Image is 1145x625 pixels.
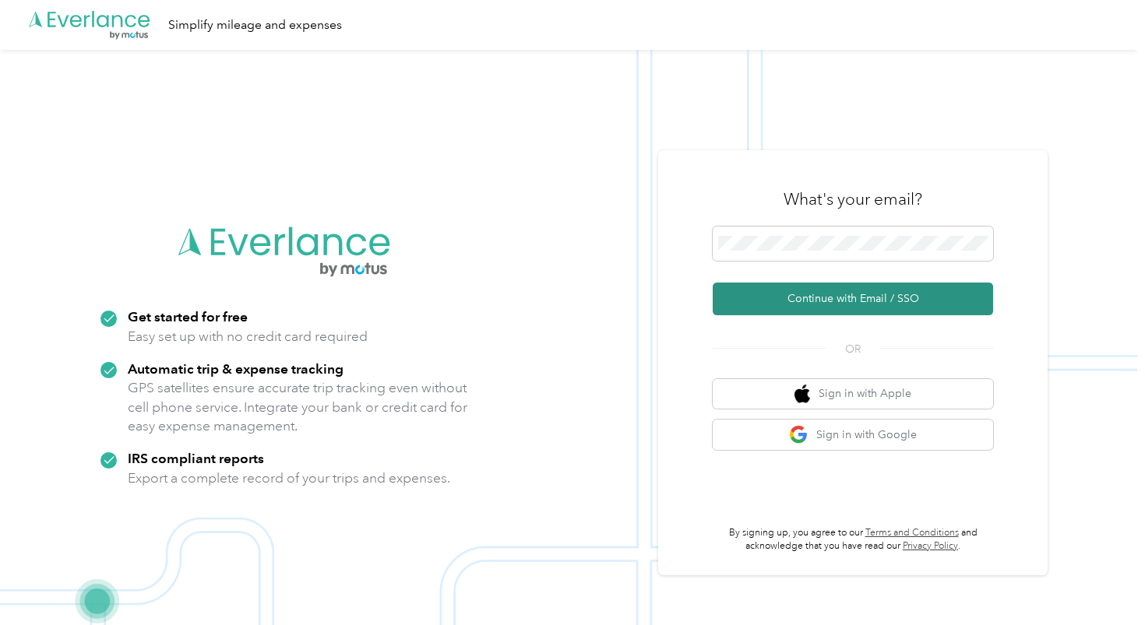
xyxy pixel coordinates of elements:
img: apple logo [794,384,810,404]
div: Simplify mileage and expenses [168,16,342,35]
strong: IRS compliant reports [128,450,264,466]
p: By signing up, you agree to our and acknowledge that you have read our . [713,526,993,553]
strong: Automatic trip & expense tracking [128,360,343,377]
p: GPS satellites ensure accurate trip tracking even without cell phone service. Integrate your bank... [128,378,468,436]
button: Continue with Email / SSO [713,283,993,315]
span: OR [826,341,880,357]
h3: What's your email? [784,188,922,210]
a: Privacy Policy [903,540,958,552]
button: apple logoSign in with Apple [713,379,993,409]
button: google logoSign in with Google [713,420,993,450]
p: Easy set up with no credit card required [128,327,368,346]
a: Terms and Conditions [865,527,959,539]
p: Export a complete record of your trips and expenses. [128,469,450,488]
img: google logo [789,425,809,444]
strong: Get started for free [128,308,248,325]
